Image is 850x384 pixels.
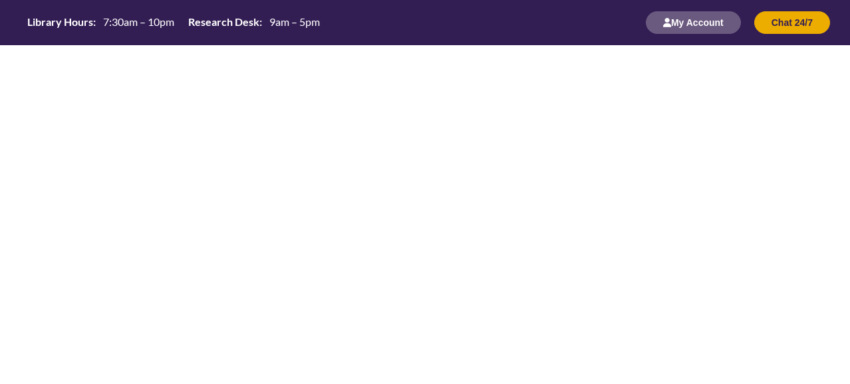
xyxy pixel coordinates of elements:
a: Chat 24/7 [754,17,830,28]
button: My Account [646,11,741,34]
table: Hours Today [22,15,325,29]
a: My Account [646,17,741,28]
th: Research Desk: [183,15,264,29]
a: Hours Today [22,15,325,31]
button: Chat 24/7 [754,11,830,34]
span: 9am – 5pm [269,15,320,28]
th: Library Hours: [22,15,98,29]
span: 7:30am – 10pm [103,15,174,28]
